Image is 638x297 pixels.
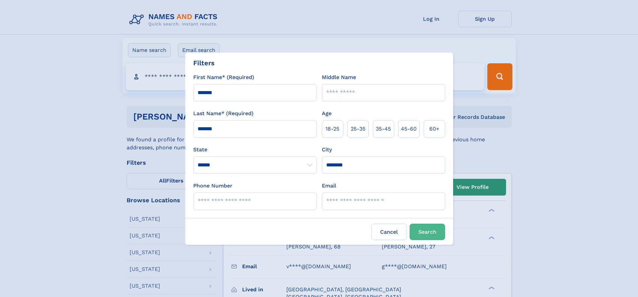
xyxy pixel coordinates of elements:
label: Middle Name [322,73,356,81]
button: Search [410,224,445,240]
span: 35‑45 [376,125,391,133]
label: State [193,146,316,154]
label: Last Name* (Required) [193,109,254,118]
label: Age [322,109,332,118]
span: 25‑35 [351,125,365,133]
span: 18‑25 [326,125,339,133]
label: Cancel [371,224,407,240]
span: 60+ [429,125,439,133]
label: Phone Number [193,182,232,190]
label: Email [322,182,336,190]
div: Filters [193,58,215,68]
span: 45‑60 [401,125,417,133]
label: City [322,146,332,154]
label: First Name* (Required) [193,73,254,81]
